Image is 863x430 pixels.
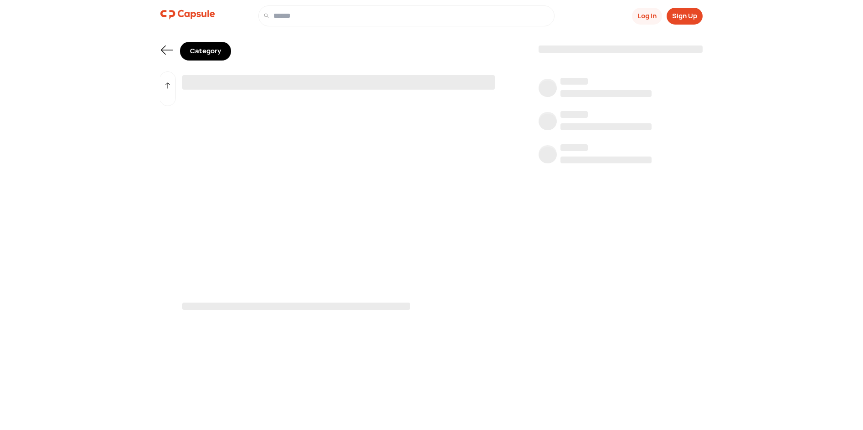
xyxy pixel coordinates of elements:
span: ‌ [182,75,495,90]
img: logo [160,5,215,24]
button: Sign Up [667,8,703,25]
div: Category [180,42,231,61]
a: logo [160,5,215,26]
span: ‌ [560,111,588,118]
span: ‌ [560,78,588,85]
span: ‌ [560,123,652,130]
span: ‌ [560,90,652,97]
span: ‌ [182,303,410,310]
button: Log In [632,8,662,25]
span: ‌ [539,147,557,165]
span: ‌ [560,157,652,163]
span: ‌ [539,81,557,99]
span: ‌ [560,144,588,151]
span: ‌ [539,114,557,132]
span: ‌ [539,46,703,53]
